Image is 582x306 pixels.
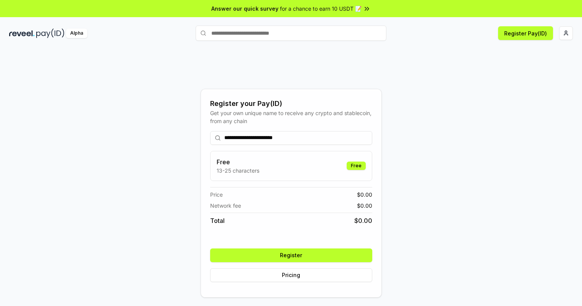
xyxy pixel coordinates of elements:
[217,157,259,167] h3: Free
[36,29,64,38] img: pay_id
[210,98,372,109] div: Register your Pay(ID)
[354,216,372,225] span: $ 0.00
[210,216,225,225] span: Total
[498,26,553,40] button: Register Pay(ID)
[280,5,362,13] span: for a chance to earn 10 USDT 📝
[211,5,278,13] span: Answer our quick survey
[357,191,372,199] span: $ 0.00
[210,248,372,262] button: Register
[347,162,366,170] div: Free
[217,167,259,175] p: 13-25 characters
[210,268,372,282] button: Pricing
[210,191,223,199] span: Price
[357,202,372,210] span: $ 0.00
[210,202,241,210] span: Network fee
[9,29,35,38] img: reveel_dark
[210,109,372,125] div: Get your own unique name to receive any crypto and stablecoin, from any chain
[66,29,87,38] div: Alpha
